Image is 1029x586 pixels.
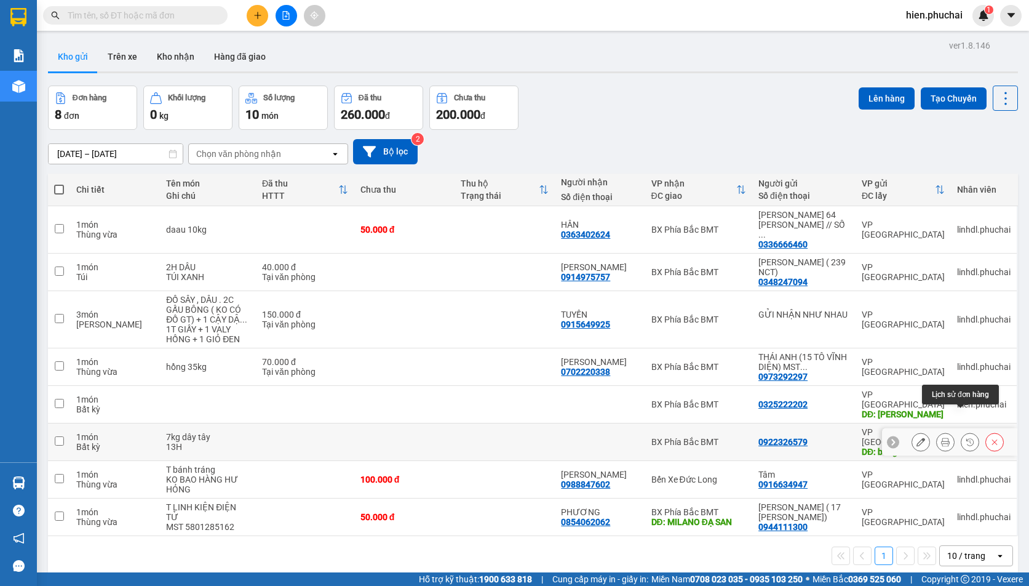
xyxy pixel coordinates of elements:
[1006,10,1017,21] span: caret-down
[436,107,480,122] span: 200.000
[76,310,154,319] div: 3 món
[758,191,849,201] div: Số điện thoại
[541,572,543,586] span: |
[359,94,381,102] div: Đã thu
[166,442,250,452] div: 13H
[48,86,137,130] button: Đơn hàng8đơn
[98,42,147,71] button: Trên xe
[76,442,154,452] div: Bất kỳ
[166,295,250,324] div: ĐỒ SÂY , DÂU . 2C GẤU BÔNG ( KO CÓ ĐỒ GT) + 1 CẬY DẬY CHỤP HÌNH DÁN CHUNG DÔ GIỎ ĐEN
[957,185,1011,195] div: Nhân viên
[76,262,154,272] div: 1 món
[76,367,154,377] div: Thùng vừa
[651,267,747,277] div: BX Phía Bắc BMT
[461,191,539,201] div: Trạng thái
[561,220,638,230] div: HÂN
[561,272,610,282] div: 0914975757
[800,362,808,372] span: ...
[411,133,424,145] sup: 2
[957,512,1011,522] div: linhdl.phuchai
[862,357,945,377] div: VP [GEOGRAPHIC_DATA]
[758,179,849,188] div: Người gửi
[856,174,951,206] th: Toggle SortBy
[76,395,154,404] div: 1 món
[76,220,154,230] div: 1 món
[651,475,747,484] div: Bến Xe Đức Long
[168,94,205,102] div: Khối lượng
[921,87,987,110] button: Tạo Chuyến
[806,577,809,582] span: ⚪️
[957,225,1011,235] div: linhdl.phuchai
[76,470,154,480] div: 1 món
[690,574,803,584] strong: 0708 023 035 - 0935 103 250
[55,107,62,122] span: 8
[645,174,753,206] th: Toggle SortBy
[166,272,250,282] div: TÚI XANH
[49,144,183,164] input: Select a date range.
[76,517,154,527] div: Thùng vừa
[651,517,747,527] div: DĐ: MILANO ĐẠ SAN
[330,149,340,159] svg: open
[859,87,915,110] button: Lên hàng
[758,257,849,277] div: PHAN THANH HOÀNG NGỌC ANH ( 239 NCT)
[166,225,250,235] div: daau 10kg
[651,362,747,372] div: BX Phía Bắc BMT
[995,551,1005,561] svg: open
[862,220,945,239] div: VP [GEOGRAPHIC_DATA]
[166,465,250,475] div: T bánh tráng
[247,5,268,26] button: plus
[76,272,154,282] div: Túi
[651,507,747,517] div: BX Phía Bắc BMT
[76,432,154,442] div: 1 món
[360,225,448,235] div: 50.000 đ
[758,239,808,249] div: 0336666460
[561,507,638,517] div: PHƯƠNG
[454,94,485,102] div: Chưa thu
[261,111,279,121] span: món
[76,319,154,329] div: Món
[758,437,808,447] div: 0922326579
[166,262,250,272] div: 2H DÂU
[245,107,259,122] span: 10
[949,39,990,52] div: ver 1.8.146
[12,476,25,489] img: warehouse-icon
[262,357,348,367] div: 70.000 đ
[262,319,348,329] div: Tại văn phòng
[341,107,385,122] span: 260.000
[651,572,803,586] span: Miền Nam
[166,475,250,494] div: KO BAO HÀNG HƯ HỎNG
[276,5,297,26] button: file-add
[256,174,354,206] th: Toggle SortBy
[561,367,610,377] div: 0702220338
[310,11,319,20] span: aim
[204,42,276,71] button: Hàng đã giao
[758,210,849,239] div: PHẠM ĐỨC HẬU 64 trần đại nghĩa // SỐ CCCD 068095010231
[862,507,945,527] div: VP [GEOGRAPHIC_DATA]
[651,399,747,409] div: BX Phía Bắc BMT
[262,310,348,319] div: 150.000 đ
[334,86,423,130] button: Đã thu260.000đ
[758,480,808,489] div: 0916634947
[552,572,648,586] span: Cung cấp máy in - giấy in:
[480,111,485,121] span: đ
[68,9,213,22] input: Tìm tên, số ĐT hoặc mã đơn
[353,139,418,164] button: Bộ lọc
[561,192,638,202] div: Số điện thoại
[912,433,930,451] div: Sửa đơn hàng
[455,174,555,206] th: Toggle SortBy
[239,86,328,130] button: Số lượng10món
[13,532,25,544] span: notification
[196,148,281,160] div: Chọn văn phòng nhận
[651,437,747,447] div: BX Phía Bắc BMT
[561,262,638,272] div: KIM LINH
[987,6,991,14] span: 1
[76,230,154,239] div: Thùng vừa
[282,11,290,20] span: file-add
[875,547,893,565] button: 1
[1000,5,1022,26] button: caret-down
[758,399,808,409] div: 0325222202
[561,319,610,329] div: 0915649925
[758,502,849,522] div: ĐÀ LẠT LAPTOP ( 17 NGUYỄN CÔNG TRỨ)
[758,277,808,287] div: 0348247094
[561,310,638,319] div: TUYỀN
